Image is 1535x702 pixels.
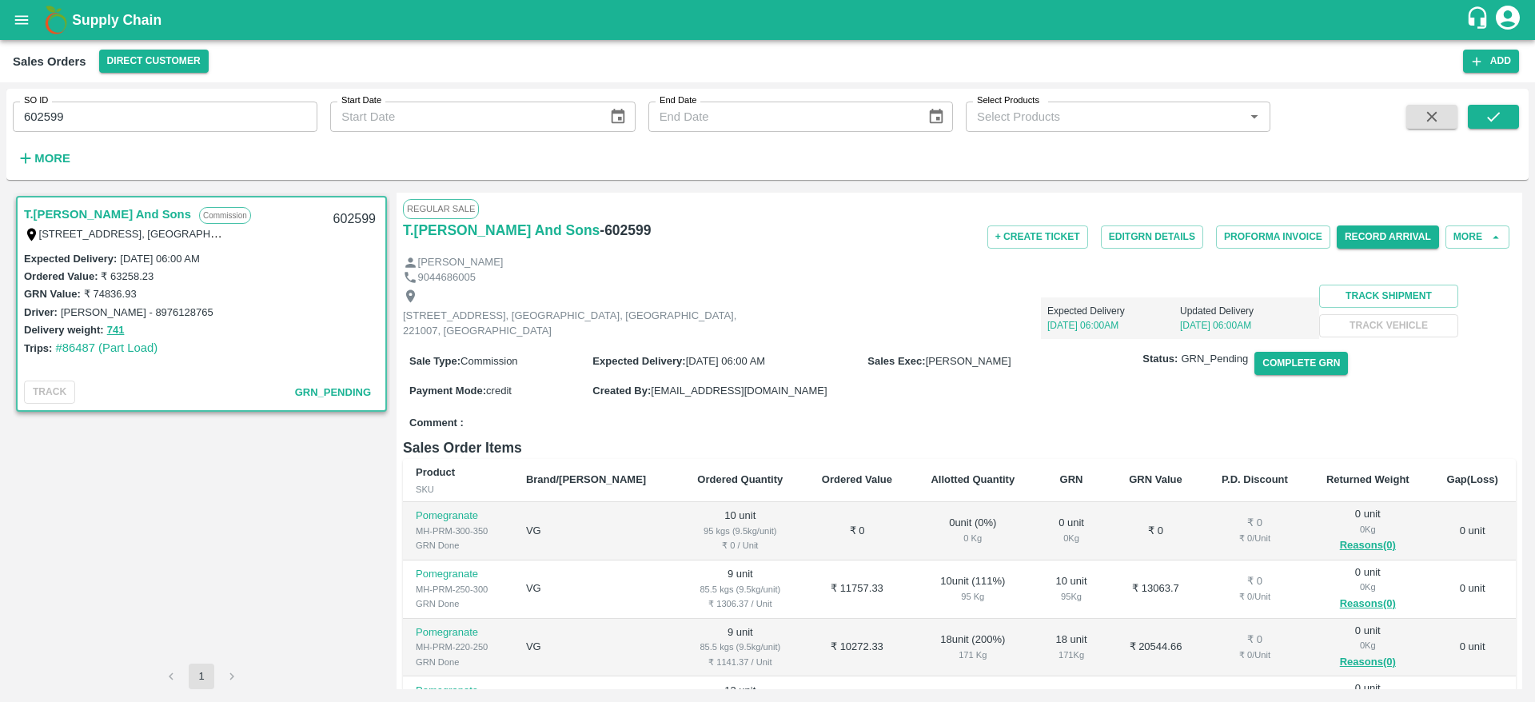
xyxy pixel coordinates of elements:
h6: Sales Order Items [403,437,1516,459]
td: VG [513,619,678,677]
input: Enter SO ID [13,102,317,132]
div: ₹ 0 / Unit [1216,648,1294,662]
td: ₹ 0 [803,502,911,560]
p: Commission [199,207,251,224]
td: 9 unit [677,619,803,677]
div: GRN Done [416,655,500,669]
p: Updated Delivery [1180,304,1313,318]
img: logo [40,4,72,36]
button: More [13,145,74,172]
div: MH-PRM-220-250 [416,640,500,654]
td: ₹ 10272.33 [803,619,911,677]
span: Commission [460,355,518,367]
input: End Date [648,102,915,132]
td: 9 unit [677,560,803,619]
button: More [1445,225,1509,249]
div: 18 unit ( 200 %) [924,632,1022,662]
div: 95 kgs (9.5kg/unit) [690,524,790,538]
div: ₹ 0 / Unit [1216,531,1294,545]
button: Choose date [921,102,951,132]
b: Ordered Value [822,473,892,485]
label: Driver: [24,306,58,318]
label: Sale Type : [409,355,460,367]
a: T.[PERSON_NAME] And Sons [403,219,600,241]
label: [DATE] 06:00 AM [120,253,199,265]
label: ₹ 63258.23 [101,270,153,282]
label: Created By : [592,385,651,397]
p: Pomegranate [416,509,500,524]
strong: More [34,152,70,165]
label: Sales Exec : [867,355,925,367]
span: [EMAIL_ADDRESS][DOMAIN_NAME] [651,385,827,397]
div: ₹ 0 / Unit [690,538,790,552]
label: Expected Delivery : [24,253,117,265]
b: GRN [1060,473,1083,485]
div: MH-PRM-300-350 [416,524,500,538]
div: 0 Kg [1319,522,1416,536]
span: GRN_Pending [295,386,371,398]
div: ₹ 0 [1216,516,1294,531]
td: VG [513,560,678,619]
div: 85.5 kgs (9.5kg/unit) [690,640,790,654]
div: 18 unit [1047,632,1095,662]
button: Track Shipment [1319,285,1458,308]
div: 0 unit [1319,507,1416,555]
button: Reasons(0) [1319,653,1416,672]
div: 171 Kg [1047,648,1095,662]
p: Expected Delivery [1047,304,1180,318]
label: Payment Mode : [409,385,486,397]
span: [DATE] 06:00 AM [686,355,765,367]
div: ₹ 0 [1216,632,1294,648]
div: 95 Kg [924,589,1022,604]
label: Ordered Value: [24,270,98,282]
div: 0 Kg [1319,580,1416,594]
div: 85.5 kgs (9.5kg/unit) [690,582,790,596]
div: ₹ 0 [1216,574,1294,589]
button: Complete GRN [1254,352,1348,375]
label: Expected Delivery : [592,355,685,367]
div: SKU [416,482,500,497]
a: T.[PERSON_NAME] And Sons [24,204,191,225]
button: Record Arrival [1337,225,1439,249]
b: Allotted Quantity [931,473,1015,485]
p: Pomegranate [416,625,500,640]
b: Supply Chain [72,12,161,28]
div: 10 unit [1047,574,1095,604]
div: 95 Kg [1047,589,1095,604]
div: 0 Kg [924,531,1022,545]
span: credit [486,385,512,397]
label: [PERSON_NAME] - 8976128765 [61,306,213,318]
div: 0 Kg [1319,638,1416,652]
a: #86487 (Part Load) [55,341,157,354]
label: End Date [660,94,696,107]
td: 0 unit [1429,502,1516,560]
div: 0 unit [1047,516,1095,545]
h6: - 602599 [600,219,651,241]
td: ₹ 13063.7 [1108,560,1203,619]
td: 10 unit [677,502,803,560]
b: Ordered Quantity [697,473,783,485]
td: 0 unit [1429,560,1516,619]
label: [STREET_ADDRESS], [GEOGRAPHIC_DATA], [GEOGRAPHIC_DATA], 221007, [GEOGRAPHIC_DATA] [39,227,524,240]
button: Select DC [99,50,209,73]
div: ₹ 1306.37 / Unit [690,596,790,611]
div: ₹ 0 / Unit [1216,589,1294,604]
b: Brand/[PERSON_NAME] [526,473,646,485]
label: Trips: [24,342,52,354]
button: Proforma Invoice [1216,225,1330,249]
button: Reasons(0) [1319,536,1416,555]
td: ₹ 0 [1108,502,1203,560]
b: P.D. Discount [1222,473,1288,485]
div: GRN Done [416,538,500,552]
label: Select Products [977,94,1039,107]
p: Pomegranate [416,684,500,699]
button: + Create Ticket [987,225,1088,249]
b: Product [416,466,455,478]
button: Add [1463,50,1519,73]
button: Choose date [603,102,633,132]
label: ₹ 74836.93 [84,288,137,300]
p: Pomegranate [416,567,500,582]
div: 602599 [324,201,385,238]
p: [DATE] 06:00AM [1180,318,1313,333]
button: open drawer [3,2,40,38]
